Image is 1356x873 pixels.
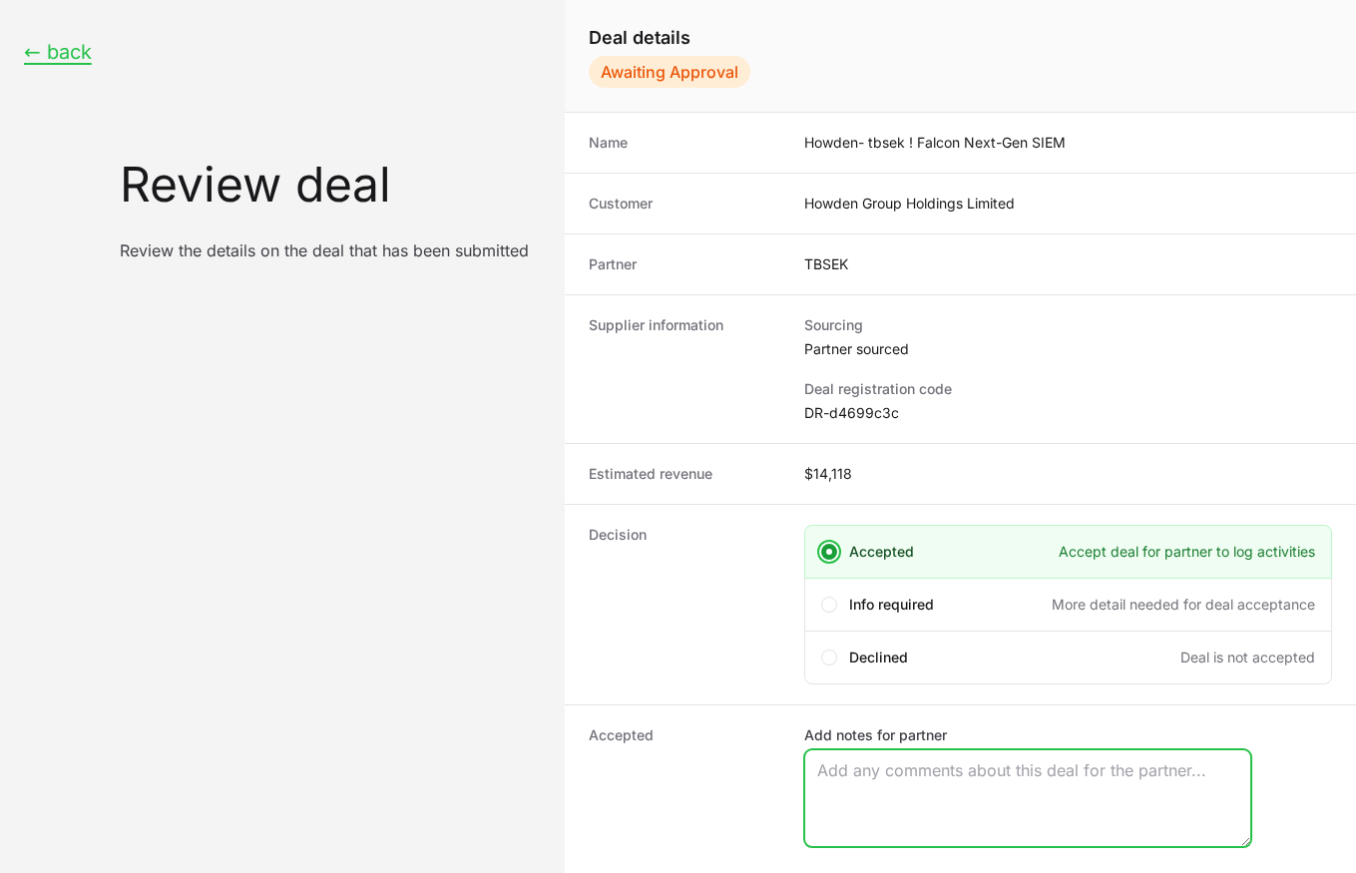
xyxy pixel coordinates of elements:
p: Review the details on the deal that has been submitted [120,240,541,260]
dd: Howden Group Holdings Limited [804,194,1332,214]
dt: Estimated revenue [589,464,780,484]
button: ← back [24,40,92,65]
dt: Supplier information [589,315,780,423]
dd: DR-d4699c3c [804,403,1332,423]
span: Info required [849,595,934,615]
dd: Howden- tbsek ! Falcon Next-Gen SIEM [804,133,1332,153]
dd: $14,118 [804,464,1332,484]
h1: Deal details [589,24,1332,52]
dt: Customer [589,194,780,214]
dd: TBSEK [804,254,1332,274]
dt: Decision [589,525,780,684]
dt: Sourcing [804,315,1332,335]
label: Add notes for partner [804,725,1251,745]
span: Accept deal for partner to log activities [1059,542,1315,562]
span: Deal is not accepted [1180,648,1315,667]
dd: Partner sourced [804,339,1332,359]
dt: Deal registration code [804,379,1332,399]
dt: Partner [589,254,780,274]
dt: Name [589,133,780,153]
span: Accepted [849,542,914,562]
span: Declined [849,648,908,667]
h1: Review deal [120,161,541,209]
dt: Accepted [589,725,780,853]
span: More detail needed for deal acceptance [1052,595,1315,615]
